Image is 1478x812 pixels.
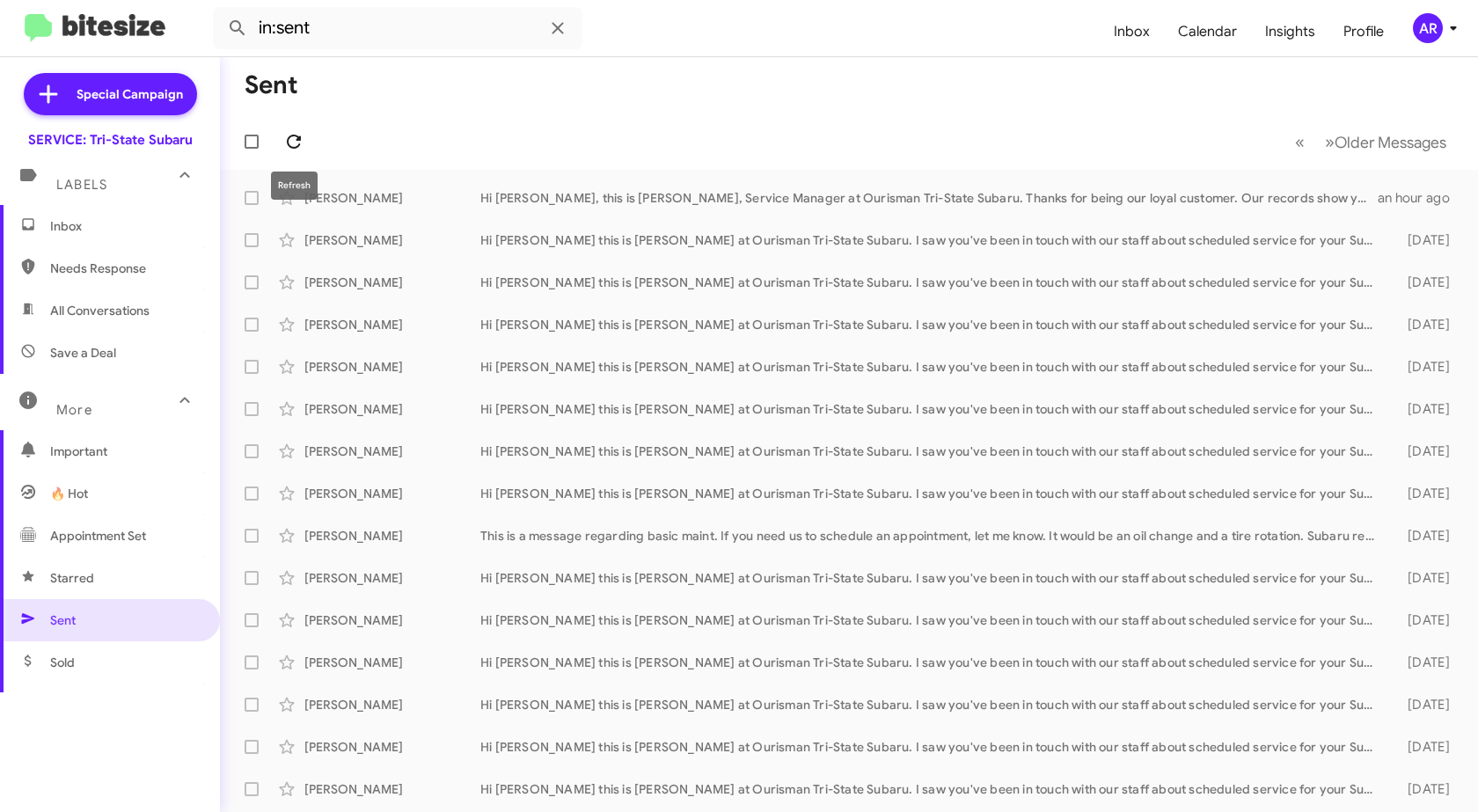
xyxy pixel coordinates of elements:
div: [PERSON_NAME] [304,485,480,502]
div: [PERSON_NAME] [304,780,480,798]
div: Hi [PERSON_NAME] this is [PERSON_NAME] at Ourisman Tri-State Subaru. I saw you've been in touch w... [480,316,1383,333]
a: Insights [1251,6,1329,57]
div: [DATE] [1383,654,1464,671]
span: Save a Deal [50,344,116,362]
nav: Page navigation example [1285,124,1457,160]
div: [PERSON_NAME] [304,738,480,756]
div: Hi [PERSON_NAME] this is [PERSON_NAME] at Ourisman Tri-State Subaru. I saw you've been in touch w... [480,358,1383,376]
span: Starred [50,569,94,587]
span: Labels [56,177,107,193]
span: More [56,402,92,418]
div: an hour ago [1378,189,1464,207]
div: [PERSON_NAME] [304,274,480,291]
div: Hi [PERSON_NAME] this is [PERSON_NAME] at Ourisman Tri-State Subaru. I saw you've been in touch w... [480,569,1383,587]
div: [DATE] [1383,611,1464,629]
span: Appointment Set [50,527,146,545]
div: SERVICE: Tri-State Subaru [28,131,193,149]
div: [DATE] [1383,443,1464,460]
div: [DATE] [1383,780,1464,798]
div: [PERSON_NAME] [304,316,480,333]
span: Sent [50,611,76,629]
div: [PERSON_NAME] [304,611,480,629]
div: Hi [PERSON_NAME] this is [PERSON_NAME] at Ourisman Tri-State Subaru. I saw you've been in touch w... [480,443,1383,460]
div: [DATE] [1383,274,1464,291]
button: Previous [1284,124,1315,160]
div: Hi [PERSON_NAME] this is [PERSON_NAME] at Ourisman Tri-State Subaru. I saw you've been in touch w... [480,780,1383,798]
span: » [1325,131,1335,153]
div: Refresh [271,172,318,200]
div: Hi [PERSON_NAME] this is [PERSON_NAME] at Ourisman Tri-State Subaru. I saw you've been in touch w... [480,696,1383,713]
div: This is a message regarding basic maint. If you need us to schedule an appointment, let me know. ... [480,527,1383,545]
div: [PERSON_NAME] [304,654,480,671]
span: « [1295,131,1305,153]
span: Inbox [50,217,200,235]
a: Inbox [1100,6,1164,57]
div: [PERSON_NAME] [304,527,480,545]
span: Important [50,443,200,460]
div: [PERSON_NAME] [304,696,480,713]
div: [DATE] [1383,527,1464,545]
span: Special Campaign [77,85,183,103]
div: [PERSON_NAME] [304,569,480,587]
div: AR [1413,13,1443,43]
div: [PERSON_NAME] [304,189,480,207]
span: Sold [50,654,75,671]
div: Hi [PERSON_NAME] this is [PERSON_NAME] at Ourisman Tri-State Subaru. I saw you've been in touch w... [480,231,1383,249]
input: Search [213,7,582,49]
div: [DATE] [1383,358,1464,376]
a: Profile [1329,6,1398,57]
div: [DATE] [1383,400,1464,418]
a: Calendar [1164,6,1251,57]
div: Hi [PERSON_NAME], this is [PERSON_NAME], Service Manager at Ourisman Tri-State Subaru. Thanks for... [480,189,1378,207]
div: [DATE] [1383,569,1464,587]
div: [DATE] [1383,696,1464,713]
div: [DATE] [1383,485,1464,502]
div: [PERSON_NAME] [304,400,480,418]
div: Hi [PERSON_NAME] this is [PERSON_NAME] at Ourisman Tri-State Subaru. I saw you've been in touch w... [480,400,1383,418]
button: AR [1398,13,1459,43]
div: Hi [PERSON_NAME] this is [PERSON_NAME] at Ourisman Tri-State Subaru. I saw you've been in touch w... [480,654,1383,671]
a: Special Campaign [24,73,197,115]
div: [DATE] [1383,738,1464,756]
h1: Sent [245,71,298,99]
span: Older Messages [1335,133,1446,152]
span: 🔥 Hot [50,485,88,502]
div: Hi [PERSON_NAME] this is [PERSON_NAME] at Ourisman Tri-State Subaru. I saw you've been in touch w... [480,611,1383,629]
div: [PERSON_NAME] [304,443,480,460]
span: All Conversations [50,302,150,319]
div: [PERSON_NAME] [304,358,480,376]
span: Needs Response [50,260,200,277]
div: [DATE] [1383,316,1464,333]
div: Hi [PERSON_NAME] this is [PERSON_NAME] at Ourisman Tri-State Subaru. I saw you've been in touch w... [480,738,1383,756]
div: [DATE] [1383,231,1464,249]
div: Hi [PERSON_NAME] this is [PERSON_NAME] at Ourisman Tri-State Subaru. I saw you've been in touch w... [480,274,1383,291]
div: Hi [PERSON_NAME] this is [PERSON_NAME] at Ourisman Tri-State Subaru. I saw you've been in touch w... [480,485,1383,502]
div: [PERSON_NAME] [304,231,480,249]
button: Next [1314,124,1457,160]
